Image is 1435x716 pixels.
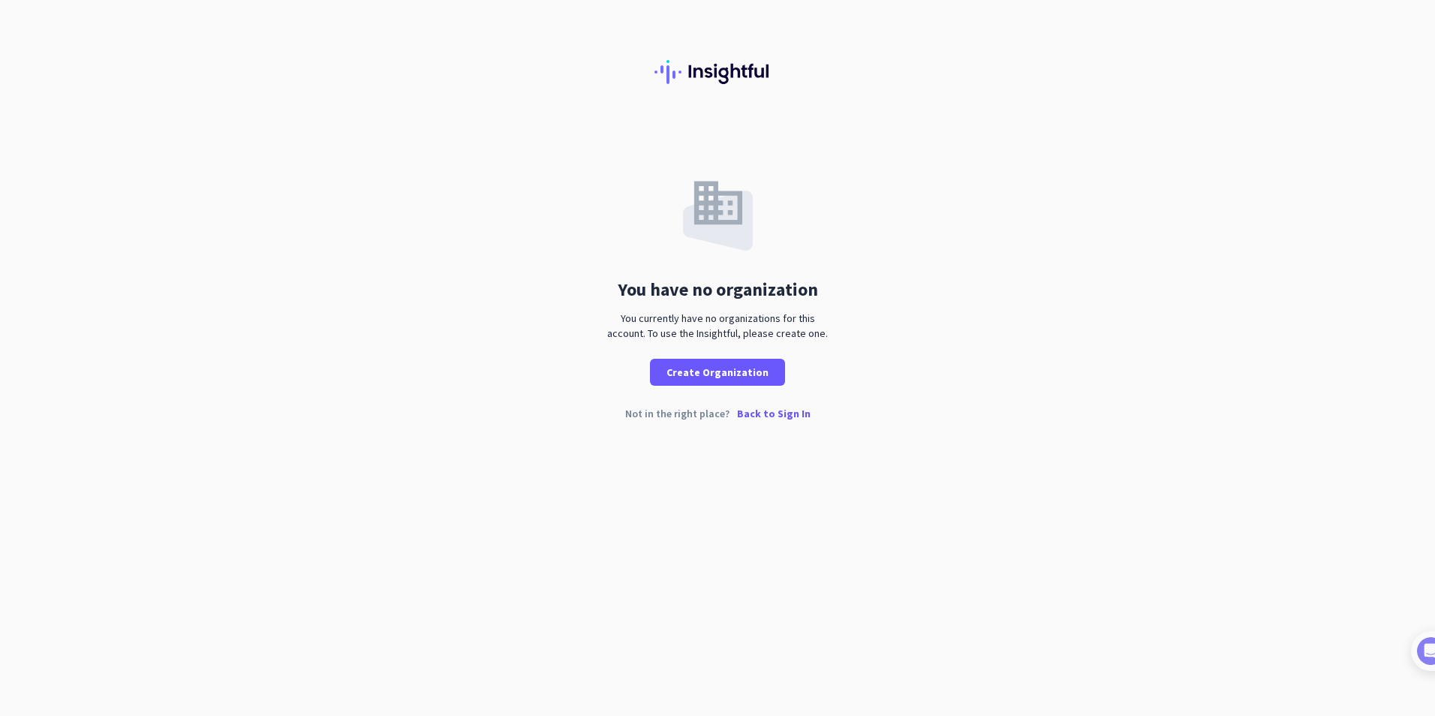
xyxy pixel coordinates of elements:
div: You currently have no organizations for this account. To use the Insightful, please create one. [601,311,834,341]
span: Create Organization [666,365,769,380]
button: Create Organization [650,359,785,386]
img: Insightful [654,60,781,84]
div: You have no organization [618,281,818,299]
p: Back to Sign In [737,408,811,419]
